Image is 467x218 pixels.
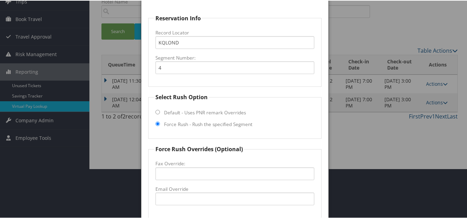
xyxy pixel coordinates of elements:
[155,54,314,61] label: Segment Number:
[154,92,209,101] legend: Select Rush Option
[155,29,314,35] label: Record Locator
[154,144,244,153] legend: Force Rush Overrides (Optional)
[164,120,252,127] label: Force Rush - Rush the specified Segment
[164,108,246,115] label: Default - Uses PNR remark Overrides
[154,13,202,22] legend: Reservation Info
[155,185,314,192] label: Email Override
[155,159,314,166] label: Fax Override:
